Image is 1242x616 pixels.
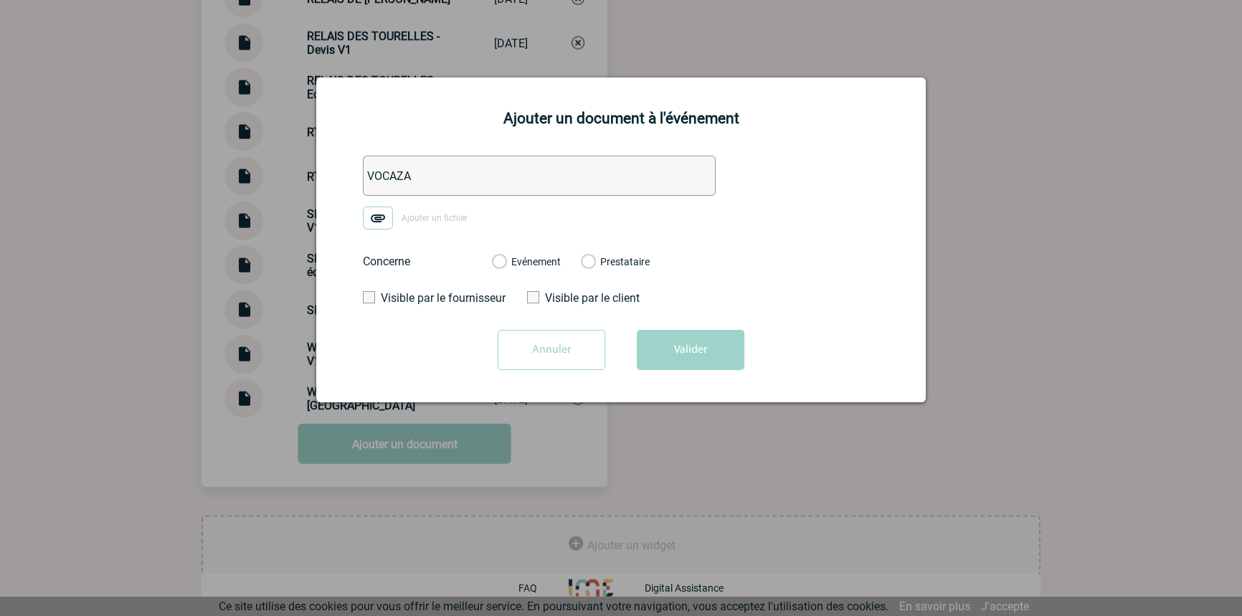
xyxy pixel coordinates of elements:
label: Prestataire [581,256,594,269]
h2: Ajouter un document à l'événement [334,110,908,127]
label: Visible par le client [527,291,660,305]
label: Concerne [363,255,478,268]
button: Valider [637,330,744,370]
input: Désignation [363,156,716,196]
label: Evénement [492,256,506,269]
input: Annuler [498,330,605,370]
span: Ajouter un fichier [402,213,468,223]
label: Visible par le fournisseur [363,291,496,305]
